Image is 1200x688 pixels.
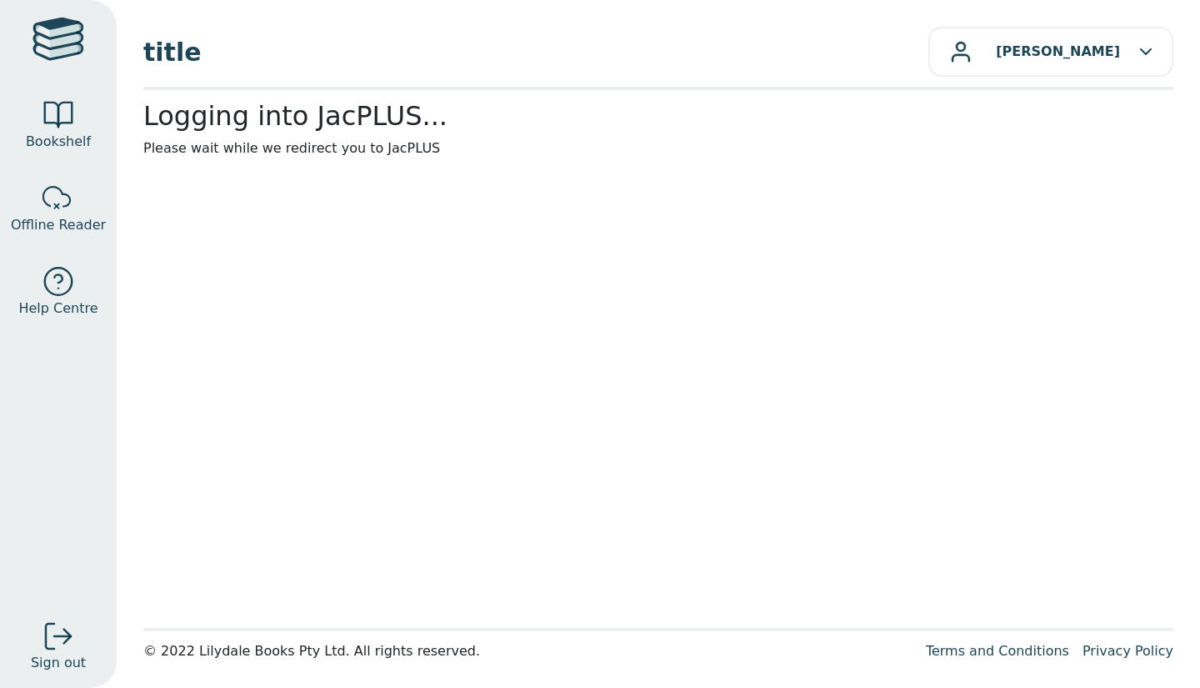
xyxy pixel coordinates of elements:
span: Sign out [31,653,86,673]
p: Please wait while we redirect you to JacPLUS [143,138,1173,158]
span: Bookshelf [26,132,91,152]
div: © 2022 Lilydale Books Pty Ltd. All rights reserved. [143,641,912,661]
a: Privacy Policy [1082,643,1173,659]
a: Terms and Conditions [926,643,1069,659]
span: Offline Reader [11,215,106,235]
button: [PERSON_NAME] [928,27,1173,77]
span: Help Centre [18,299,97,319]
h2: Logging into JacPLUS... [143,100,1173,132]
span: title [143,33,928,71]
b: [PERSON_NAME] [996,43,1120,59]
